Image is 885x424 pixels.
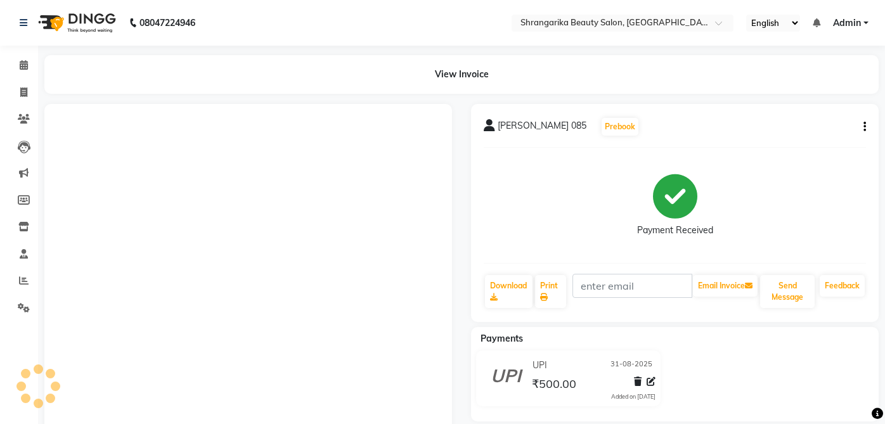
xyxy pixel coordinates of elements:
[637,224,713,237] div: Payment Received
[532,376,576,394] span: ₹500.00
[32,5,119,41] img: logo
[820,275,865,297] a: Feedback
[498,119,586,137] span: [PERSON_NAME] 085
[760,275,815,308] button: Send Message
[481,333,523,344] span: Payments
[610,359,652,372] span: 31-08-2025
[833,16,861,30] span: Admin
[693,275,758,297] button: Email Invoice
[44,55,879,94] div: View Invoice
[485,275,533,308] a: Download
[533,359,547,372] span: UPI
[139,5,195,41] b: 08047224946
[602,118,638,136] button: Prebook
[572,274,692,298] input: enter email
[535,275,566,308] a: Print
[611,392,656,401] div: Added on [DATE]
